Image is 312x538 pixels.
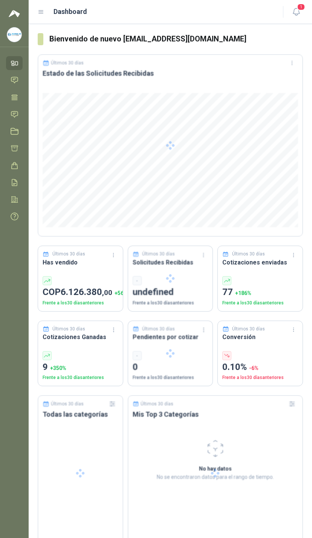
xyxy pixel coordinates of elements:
[52,251,85,258] p: Últimos 30 días
[43,300,118,307] p: Frente a los 30 días anteriores
[222,258,298,267] h3: Cotizaciones enviadas
[49,33,303,45] h3: Bienvenido de nuevo [EMAIL_ADDRESS][DOMAIN_NAME]
[43,360,118,374] p: 9
[102,288,112,297] span: ,00
[222,360,298,374] p: 0.10%
[7,28,21,42] img: Company Logo
[232,326,265,333] p: Últimos 30 días
[232,251,265,258] p: Últimos 30 días
[43,374,118,381] p: Frente a los 30 días anteriores
[235,290,251,296] span: + 186 %
[43,258,118,267] h3: Has vendido
[249,365,258,371] span: -6 %
[115,290,131,296] span: + 561 %
[222,300,298,307] p: Frente a los 30 días anteriores
[289,5,303,19] button: 1
[222,332,298,342] h3: Conversión
[43,332,118,342] h3: Cotizaciones Ganadas
[54,6,87,17] h1: Dashboard
[43,285,118,300] p: COP
[52,326,85,333] p: Últimos 30 días
[222,285,298,300] p: 77
[61,287,112,297] span: 6.126.380
[50,365,66,371] span: + 350 %
[297,3,305,11] span: 1
[222,374,298,381] p: Frente a los 30 días anteriores
[9,9,20,18] img: Logo peakr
